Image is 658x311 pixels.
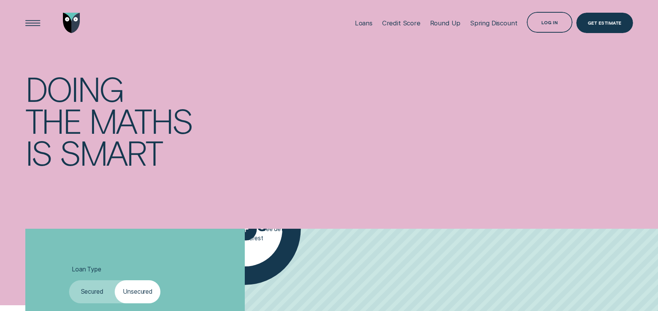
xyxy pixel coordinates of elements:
[355,19,373,27] div: Loans
[430,19,461,27] div: Round Up
[69,280,115,303] label: Secured
[25,72,223,168] h4: Doing the maths is smart
[63,13,80,33] img: Wisr
[576,13,633,33] a: Get Estimate
[23,13,43,33] button: Open Menu
[262,225,291,233] span: See details
[470,19,517,27] div: Spring Discount
[72,266,101,273] span: Loan Type
[382,19,421,27] div: Credit Score
[234,218,291,240] button: See details
[527,12,572,33] button: Log in
[115,280,160,303] label: Unsecured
